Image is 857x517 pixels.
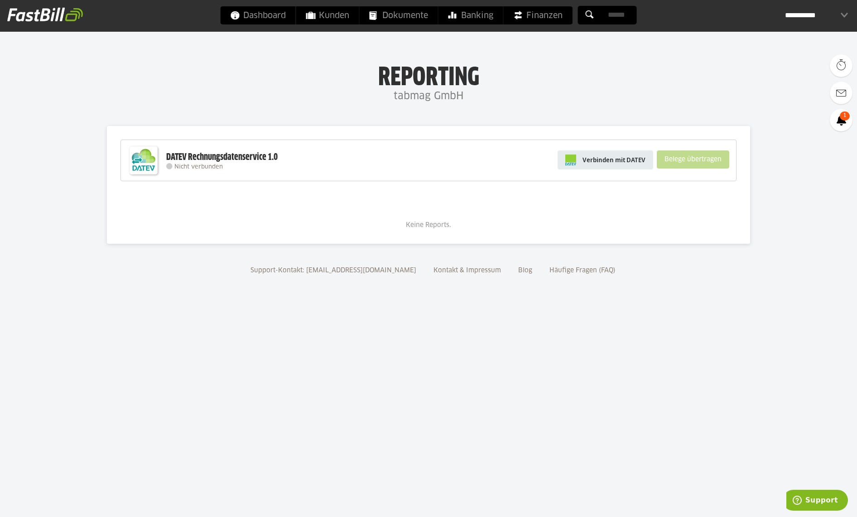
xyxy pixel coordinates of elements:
a: Dashboard [221,6,296,24]
a: Verbinden mit DATEV [558,150,653,169]
span: Verbinden mit DATEV [583,155,645,164]
a: Kontakt & Impressum [430,267,504,274]
span: Keine Reports. [406,222,451,228]
span: Kunden [306,6,349,24]
h1: Reporting [91,64,766,87]
a: Finanzen [504,6,573,24]
span: Nicht verbunden [174,164,223,170]
a: Blog [515,267,535,274]
a: Banking [438,6,503,24]
span: 1 [840,111,850,121]
a: Support-Kontakt: [EMAIL_ADDRESS][DOMAIN_NAME] [247,267,419,274]
a: Häufige Fragen (FAQ) [546,267,619,274]
div: DATEV Rechnungsdatenservice 1.0 [166,151,278,163]
img: fastbill_logo_white.png [7,7,83,22]
a: Dokumente [360,6,438,24]
span: Banking [448,6,493,24]
sl-button: Belege übertragen [657,150,729,169]
a: Kunden [296,6,359,24]
span: Finanzen [514,6,563,24]
img: pi-datev-logo-farbig-24.svg [565,155,576,165]
iframe: Öffnet ein Widget, in dem Sie weitere Informationen finden [786,490,848,512]
a: 1 [830,109,852,131]
img: DATEV-Datenservice Logo [125,142,162,179]
span: Dashboard [231,6,286,24]
span: Dokumente [370,6,428,24]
